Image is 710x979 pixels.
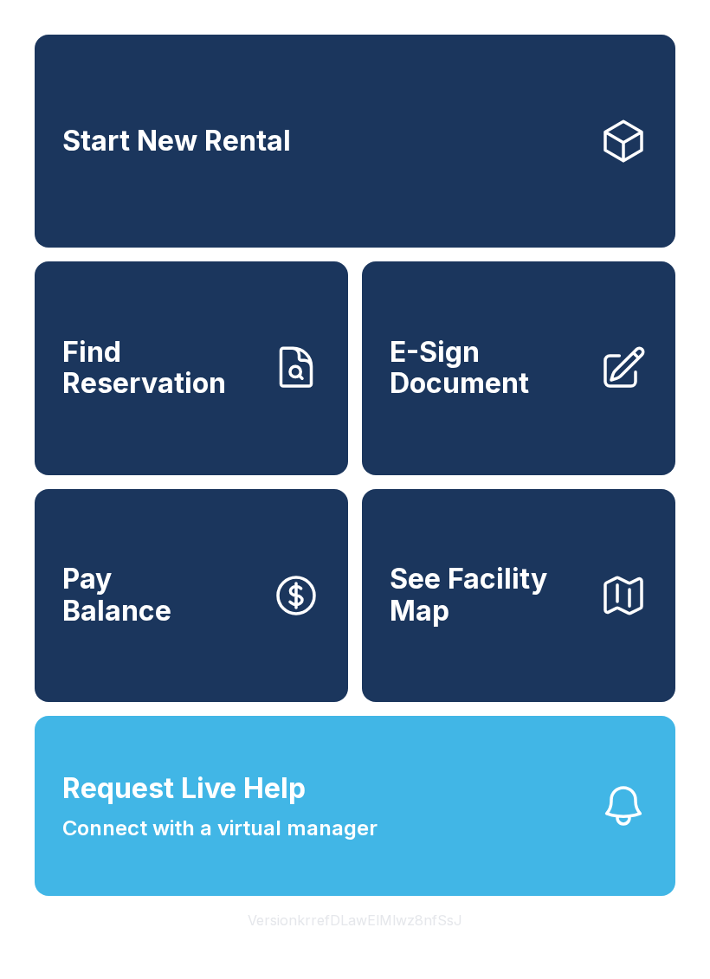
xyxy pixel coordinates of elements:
button: PayBalance [35,489,348,702]
a: Find Reservation [35,261,348,474]
span: Request Live Help [62,768,306,809]
span: E-Sign Document [390,337,585,400]
button: See Facility Map [362,489,675,702]
span: Find Reservation [62,337,258,400]
span: Connect with a virtual manager [62,813,378,844]
button: Request Live HelpConnect with a virtual manager [35,716,675,896]
span: See Facility Map [390,564,585,627]
span: Pay Balance [62,564,171,627]
a: E-Sign Document [362,261,675,474]
a: Start New Rental [35,35,675,248]
span: Start New Rental [62,126,291,158]
button: VersionkrrefDLawElMlwz8nfSsJ [234,896,476,944]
